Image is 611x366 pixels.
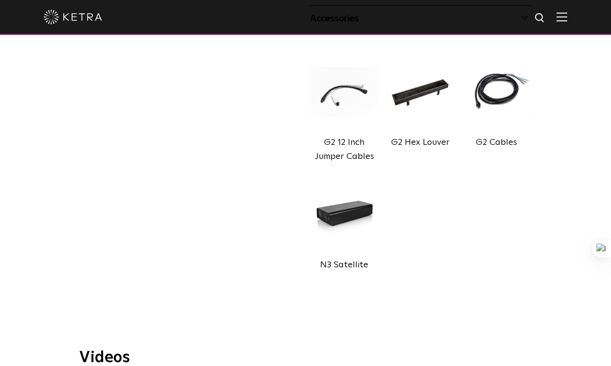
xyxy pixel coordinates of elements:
img: G2 Hex Louver [386,51,455,133]
label: G2 Cables [476,138,517,147]
img: Hamburger%20Nav.svg [557,12,567,21]
a: n3-img@2x N3 Satellite [310,173,379,272]
label: G2 Hex Louver [391,138,449,147]
img: search icon [534,12,546,24]
img: n3-img@2x [310,173,379,256]
h3: Videos [79,350,532,366]
img: ketra-logo-2019-white [44,10,102,24]
img: G2 12 inch cables [310,51,379,133]
label: G2 12 Inch Jumper Cables [315,138,374,161]
img: G2 cables [462,51,531,133]
label: N3 Satellite [320,261,368,269]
